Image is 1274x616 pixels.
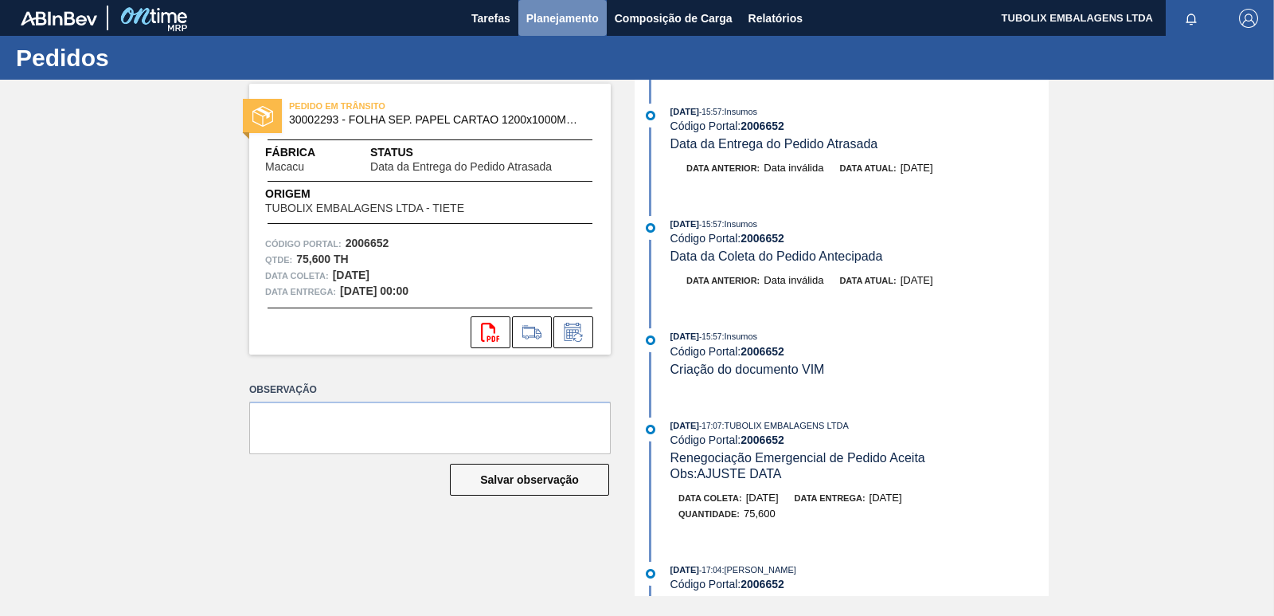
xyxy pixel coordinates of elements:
[21,11,97,26] img: TNhmsLtSVTkK8tSr43FrP2fwEKptu5GPRR3wAAAABJRU5ErkJggg==
[764,162,823,174] span: Data inválida
[670,595,887,609] span: Renegociação Emergencial de Pedido
[670,421,699,430] span: [DATE]
[699,332,721,341] span: - 15:57
[370,144,595,161] span: Status
[646,223,655,233] img: atual
[512,316,552,348] div: Ir para Composição de Carga
[670,120,1049,132] div: Código Portal:
[670,578,1049,590] div: Código Portal:
[721,219,757,229] span: : Insumos
[646,425,655,434] img: atual
[526,9,599,28] span: Planejamento
[265,202,464,214] span: TUBOLIX EMBALAGENS LTDA - TIETE
[670,451,925,465] span: Renegociação Emergencial de Pedido Aceita
[901,162,933,174] span: [DATE]
[870,492,902,504] span: [DATE]
[746,492,779,504] span: [DATE]
[670,219,699,229] span: [DATE]
[265,268,329,284] span: Data coleta:
[471,9,510,28] span: Tarefas
[795,493,866,503] span: Data entrega:
[670,232,1049,245] div: Código Portal:
[646,335,655,345] img: atual
[839,163,896,173] span: Data atual:
[686,276,760,285] span: Data anterior:
[741,120,784,132] strong: 2006652
[252,106,273,127] img: status
[333,269,369,281] strong: [DATE]
[1239,9,1258,28] img: Logout
[670,137,878,151] span: Data da Entrega do Pedido Atrasada
[699,422,721,430] span: - 17:07
[265,186,510,202] span: Origem
[615,9,733,28] span: Composição de Carga
[721,421,848,430] span: : TUBOLIX EMBALAGENS LTDA
[744,508,776,520] span: 75,600
[265,161,304,173] span: Macacu
[741,232,784,245] strong: 2006652
[741,578,784,590] strong: 2006652
[741,434,784,446] strong: 2006652
[16,49,299,67] h1: Pedidos
[471,316,510,348] div: Abrir arquivo PDF
[296,253,348,265] strong: 75,600 TH
[670,345,1049,358] div: Código Portal:
[289,114,578,126] span: 30002293 - FOLHA SEP. PAPEL CARTAO 1200x1000M 350g
[699,566,721,575] span: - 17:04
[450,464,609,496] button: Salvar observação
[553,316,593,348] div: Informar alteração no pedido
[670,107,699,116] span: [DATE]
[670,332,699,341] span: [DATE]
[249,379,611,402] label: Observação
[265,144,354,161] span: Fábrica
[839,276,896,285] span: Data atual:
[1166,7,1217,29] button: Notificações
[748,9,803,28] span: Relatórios
[646,111,655,120] img: atual
[678,509,740,519] span: Quantidade :
[265,284,336,300] span: Data entrega:
[670,434,1049,446] div: Código Portal:
[901,274,933,286] span: [DATE]
[741,345,784,358] strong: 2006652
[699,220,721,229] span: - 15:57
[265,252,292,268] span: Qtde :
[721,332,757,341] span: : Insumos
[670,467,782,481] span: Obs: AJUSTE DATA
[265,236,342,252] span: Código Portal:
[686,163,760,173] span: Data anterior:
[721,107,757,116] span: : Insumos
[370,161,552,173] span: Data da Entrega do Pedido Atrasada
[646,569,655,579] img: atual
[346,237,389,249] strong: 2006652
[670,565,699,575] span: [DATE]
[670,249,883,263] span: Data da Coleta do Pedido Antecipada
[289,98,512,114] span: PEDIDO EM TRÂNSITO
[721,565,796,575] span: : [PERSON_NAME]
[764,274,823,286] span: Data inválida
[340,284,408,297] strong: [DATE] 00:00
[670,363,825,376] span: Criação do documento VIM
[699,108,721,116] span: - 15:57
[678,493,742,503] span: Data coleta:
